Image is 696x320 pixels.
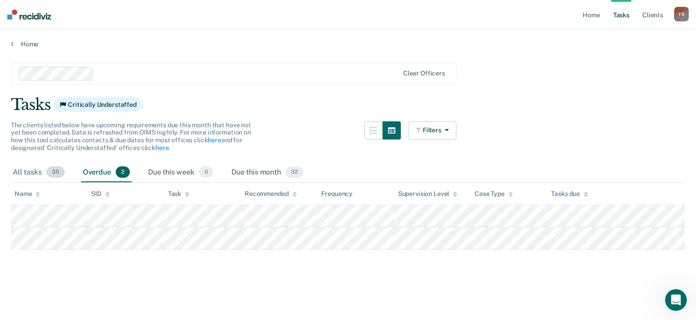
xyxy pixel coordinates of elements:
[665,289,687,311] iframe: Intercom live chat
[107,15,125,33] img: Profile image for Kim
[35,259,56,265] span: Home
[321,190,353,198] div: Frequency
[11,121,251,151] span: The clients listed below have upcoming requirements due this month that have not yet been complet...
[11,95,685,114] div: Tasks
[208,136,221,144] a: here
[398,190,458,198] div: Supervision Level
[11,163,67,183] div: All tasks35
[91,236,182,273] button: Messages
[168,190,189,198] div: Task
[121,259,153,265] span: Messages
[18,17,68,32] img: logo
[89,15,107,33] img: Profile image for Rajan
[19,115,152,124] div: Send us a message
[15,190,40,198] div: Name
[551,190,588,198] div: Tasks due
[403,70,445,77] div: Clear officers
[146,163,215,183] div: Due this week0
[157,15,173,31] div: Close
[674,7,689,21] div: Y B
[11,40,685,48] a: Home
[116,166,130,178] span: 2
[286,166,303,178] span: 32
[245,190,297,198] div: Recommended
[9,107,173,132] div: Send us a message
[91,190,110,198] div: SID
[54,97,143,112] span: Critically Understaffed
[230,163,305,183] div: Due this month32
[199,166,213,178] span: 0
[475,190,513,198] div: Case Type
[674,7,689,21] button: YB
[18,65,164,80] p: Hi [PERSON_NAME]
[155,144,169,151] a: here
[18,80,164,95] p: How can we help?
[7,10,51,20] img: Recidiviz
[408,121,456,140] button: Filters
[81,163,132,183] div: Overdue2
[124,15,142,33] div: Profile image for Krysty
[46,166,65,178] span: 35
